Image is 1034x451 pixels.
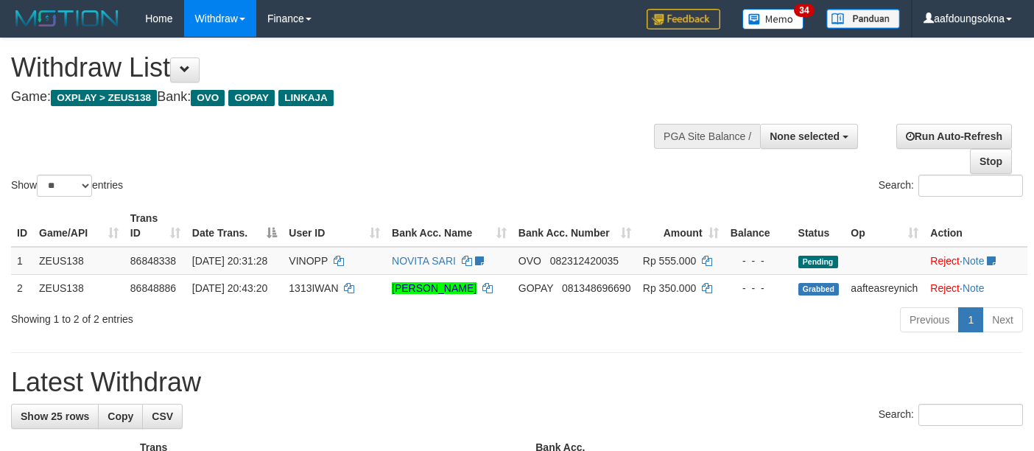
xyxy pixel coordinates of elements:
a: 1 [958,307,983,332]
span: Copy 081348696690 to clipboard [562,282,630,294]
span: VINOPP [289,255,328,267]
input: Search: [918,404,1023,426]
td: · [924,247,1027,275]
span: Rp 350.000 [643,282,696,294]
a: CSV [142,404,183,429]
th: ID [11,205,33,247]
th: Action [924,205,1027,247]
a: [PERSON_NAME] [392,282,476,294]
div: - - - [731,281,787,296]
span: OVO [518,255,541,267]
span: Copy 082312420035 to clipboard [550,255,619,267]
h1: Withdraw List [11,53,675,83]
a: Stop [970,149,1012,174]
span: Pending [798,256,838,268]
label: Search: [879,175,1023,197]
span: CSV [152,410,173,422]
span: 86848338 [130,255,176,267]
span: 86848886 [130,282,176,294]
span: Copy [108,410,133,422]
a: Previous [900,307,959,332]
span: [DATE] 20:31:28 [192,255,267,267]
img: Feedback.jpg [647,9,720,29]
div: Showing 1 to 2 of 2 entries [11,306,420,326]
td: 2 [11,274,33,301]
span: GOPAY [518,282,553,294]
th: Amount: activate to sort column ascending [637,205,725,247]
span: OXPLAY > ZEUS138 [51,90,157,106]
a: Reject [930,255,960,267]
img: MOTION_logo.png [11,7,123,29]
span: None selected [770,130,840,142]
img: Button%20Memo.svg [742,9,804,29]
td: ZEUS138 [33,247,124,275]
span: [DATE] 20:43:20 [192,282,267,294]
th: Balance [725,205,792,247]
th: Game/API: activate to sort column ascending [33,205,124,247]
a: Note [963,282,985,294]
th: Date Trans.: activate to sort column descending [186,205,284,247]
a: Show 25 rows [11,404,99,429]
th: Bank Acc. Number: activate to sort column ascending [513,205,637,247]
th: Bank Acc. Name: activate to sort column ascending [386,205,513,247]
label: Show entries [11,175,123,197]
th: User ID: activate to sort column ascending [283,205,386,247]
button: None selected [760,124,858,149]
a: NOVITA SARI [392,255,456,267]
span: GOPAY [228,90,275,106]
a: Run Auto-Refresh [896,124,1012,149]
th: Status [792,205,845,247]
a: Copy [98,404,143,429]
td: aafteasreynich [845,274,924,301]
td: · [924,274,1027,301]
span: Grabbed [798,283,840,296]
td: 1 [11,247,33,275]
input: Search: [918,175,1023,197]
select: Showentries [37,175,92,197]
h1: Latest Withdraw [11,368,1023,397]
a: Note [963,255,985,267]
span: 1313IWAN [289,282,338,294]
a: Reject [930,282,960,294]
td: ZEUS138 [33,274,124,301]
h4: Game: Bank: [11,90,675,105]
span: Show 25 rows [21,410,89,422]
span: OVO [191,90,225,106]
div: PGA Site Balance / [654,124,760,149]
span: 34 [794,4,814,17]
div: - - - [731,254,787,268]
a: Next [982,307,1023,332]
th: Trans ID: activate to sort column ascending [124,205,186,247]
label: Search: [879,404,1023,426]
img: panduan.png [826,9,900,29]
th: Op: activate to sort column ascending [845,205,924,247]
span: LINKAJA [278,90,334,106]
span: Rp 555.000 [643,255,696,267]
